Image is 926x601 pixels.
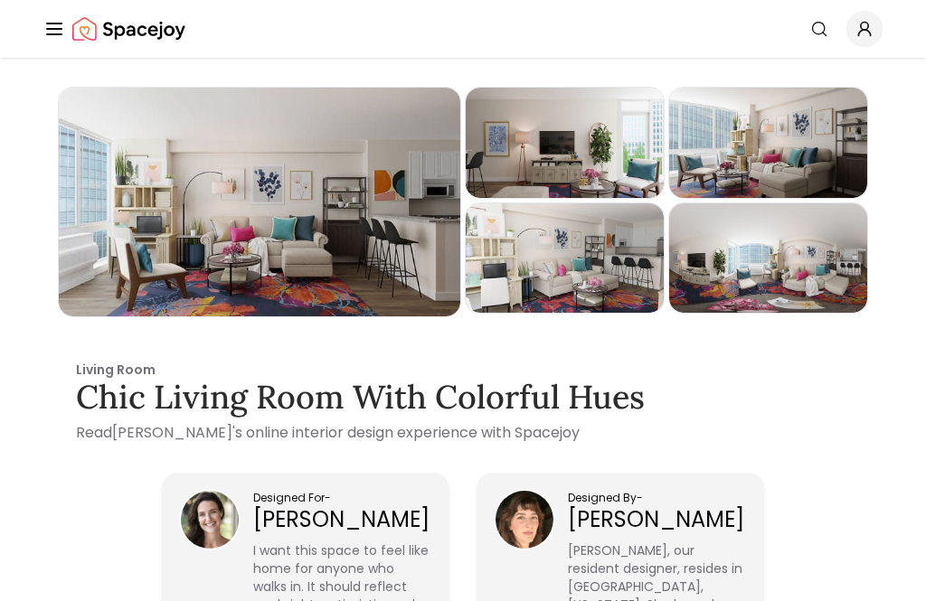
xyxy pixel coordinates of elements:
[76,379,850,415] h3: Chic Living Room with Colorful Hues
[253,491,430,505] p: Designed For -
[568,491,745,505] p: Designed By -
[568,505,745,534] p: [PERSON_NAME]
[72,11,185,47] a: Spacejoy
[76,361,850,379] p: Living Room
[253,505,430,534] p: [PERSON_NAME]
[72,11,185,47] img: Spacejoy Logo
[76,422,850,444] p: Read [PERSON_NAME] 's online interior design experience with Spacejoy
